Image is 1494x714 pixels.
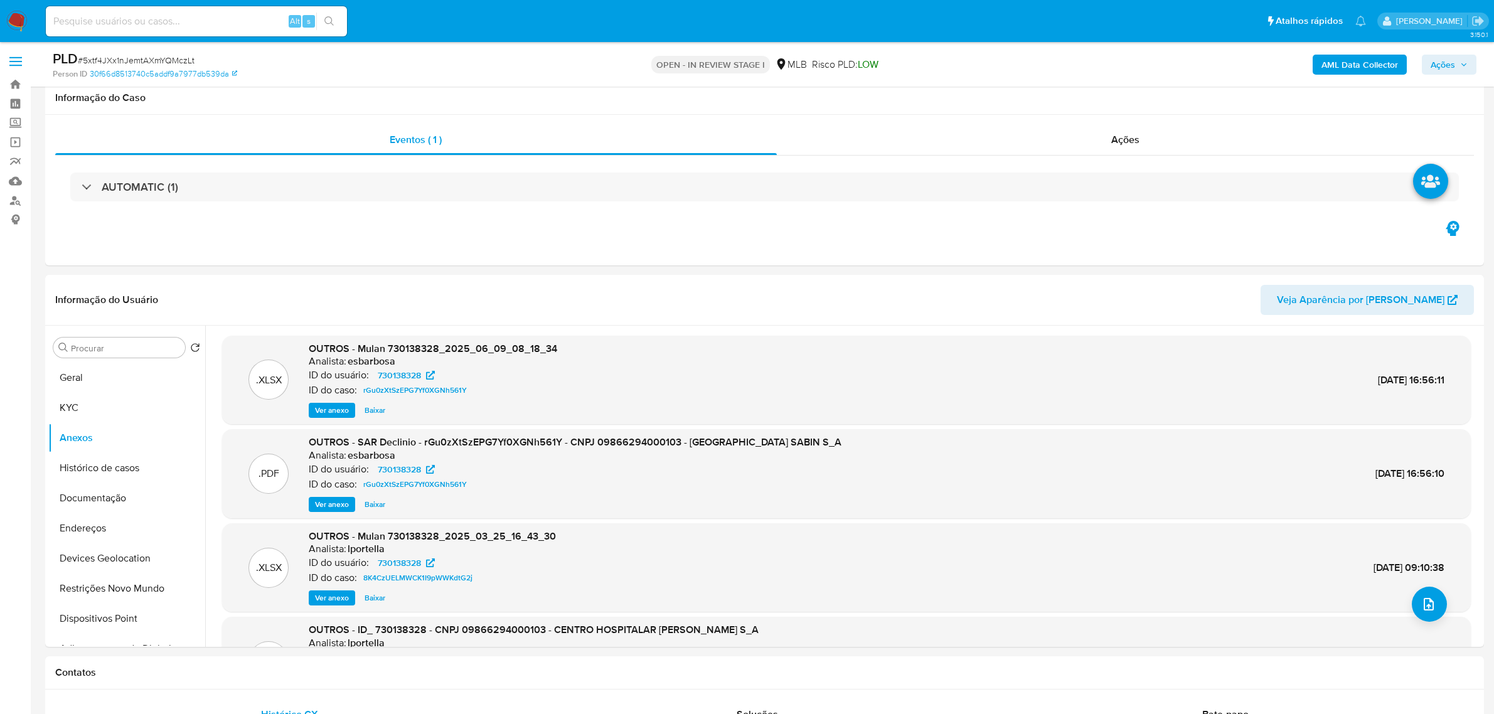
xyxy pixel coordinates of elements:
[48,393,205,423] button: KYC
[365,498,385,511] span: Baixar
[390,132,442,147] span: Eventos ( 1 )
[102,180,178,194] h3: AUTOMATIC (1)
[315,498,349,511] span: Ver anexo
[348,543,385,555] h6: lportella
[1422,55,1476,75] button: Ações
[315,592,349,604] span: Ver anexo
[48,543,205,573] button: Devices Geolocation
[78,54,195,67] span: # 5xtf4JXx1nJemtAXmYQMczLt
[55,666,1474,679] h1: Contatos
[48,483,205,513] button: Documentação
[309,478,357,491] p: ID do caso:
[48,363,205,393] button: Geral
[55,92,1474,104] h1: Informação do Caso
[48,573,205,604] button: Restrições Novo Mundo
[309,637,346,649] p: Analista:
[348,355,395,368] h6: esbarbosa
[309,497,355,512] button: Ver anexo
[256,561,282,575] p: .XLSX
[256,373,282,387] p: .XLSX
[309,341,557,356] span: OUTROS - Mulan 730138328_2025_06_09_08_18_34
[378,555,421,570] span: 730138328
[370,368,442,383] a: 730138328
[378,462,421,477] span: 730138328
[53,68,87,80] b: Person ID
[363,477,467,492] span: rGu0zXtSzEPG7Yf0XGNh561Y
[1111,132,1139,147] span: Ações
[363,383,467,398] span: rGu0zXtSzEPG7Yf0XGNh561Y
[1321,55,1398,75] b: AML Data Collector
[1375,466,1444,481] span: [DATE] 16:56:10
[1355,16,1366,26] a: Notificações
[365,592,385,604] span: Baixar
[378,368,421,383] span: 730138328
[775,58,807,72] div: MLB
[363,570,472,585] span: 8K4CzUELMWCK1I9pWWKdtG2j
[309,384,357,397] p: ID do caso:
[315,404,349,417] span: Ver anexo
[1313,55,1407,75] button: AML Data Collector
[309,572,357,584] p: ID do caso:
[1277,285,1444,315] span: Veja Aparência por [PERSON_NAME]
[370,555,442,570] a: 730138328
[1431,55,1455,75] span: Ações
[48,513,205,543] button: Endereços
[48,604,205,634] button: Dispositivos Point
[55,294,158,306] h1: Informação do Usuário
[309,355,346,368] p: Analista:
[48,453,205,483] button: Histórico de casos
[309,403,355,418] button: Ver anexo
[259,467,279,481] p: .PDF
[309,557,369,569] p: ID do usuário:
[1261,285,1474,315] button: Veja Aparência por [PERSON_NAME]
[1374,560,1444,575] span: [DATE] 09:10:38
[309,590,355,605] button: Ver anexo
[309,622,759,637] span: OUTROS - ID_ 730138328 - CNPJ 09866294000103 - CENTRO HOSPITALAR [PERSON_NAME] S_A
[358,403,392,418] button: Baixar
[1412,587,1447,622] button: upload-file
[309,543,346,555] p: Analista:
[1471,14,1485,28] a: Sair
[309,435,841,449] span: OUTROS - SAR Declinio - rGu0zXtSzEPG7Yf0XGNh561Y - CNPJ 09866294000103 - [GEOGRAPHIC_DATA] SABIN S_A
[1378,373,1444,387] span: [DATE] 16:56:11
[48,634,205,664] button: Adiantamentos de Dinheiro
[651,56,770,73] p: OPEN - IN REVIEW STAGE I
[358,570,478,585] a: 8K4CzUELMWCK1I9pWWKdtG2j
[190,343,200,356] button: Retornar ao pedido padrão
[1396,15,1467,27] p: jhonata.costa@mercadolivre.com
[358,497,392,512] button: Baixar
[358,383,472,398] a: rGu0zXtSzEPG7Yf0XGNh561Y
[309,369,369,381] p: ID do usuário:
[316,13,342,30] button: search-icon
[370,462,442,477] a: 730138328
[309,463,369,476] p: ID do usuário:
[358,477,472,492] a: rGu0zXtSzEPG7Yf0XGNh561Y
[812,58,878,72] span: Risco PLD:
[70,173,1459,201] div: AUTOMATIC (1)
[348,449,395,462] h6: esbarbosa
[46,13,347,29] input: Pesquise usuários ou casos...
[1276,14,1343,28] span: Atalhos rápidos
[71,343,180,354] input: Procurar
[290,15,300,27] span: Alt
[358,590,392,605] button: Baixar
[309,529,556,543] span: OUTROS - Mulan 730138328_2025_03_25_16_43_30
[348,637,385,649] h6: lportella
[309,449,346,462] p: Analista:
[53,48,78,68] b: PLD
[858,57,878,72] span: LOW
[48,423,205,453] button: Anexos
[90,68,237,80] a: 30f66d8513740c5addf9a7977db539da
[365,404,385,417] span: Baixar
[58,343,68,353] button: Procurar
[307,15,311,27] span: s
